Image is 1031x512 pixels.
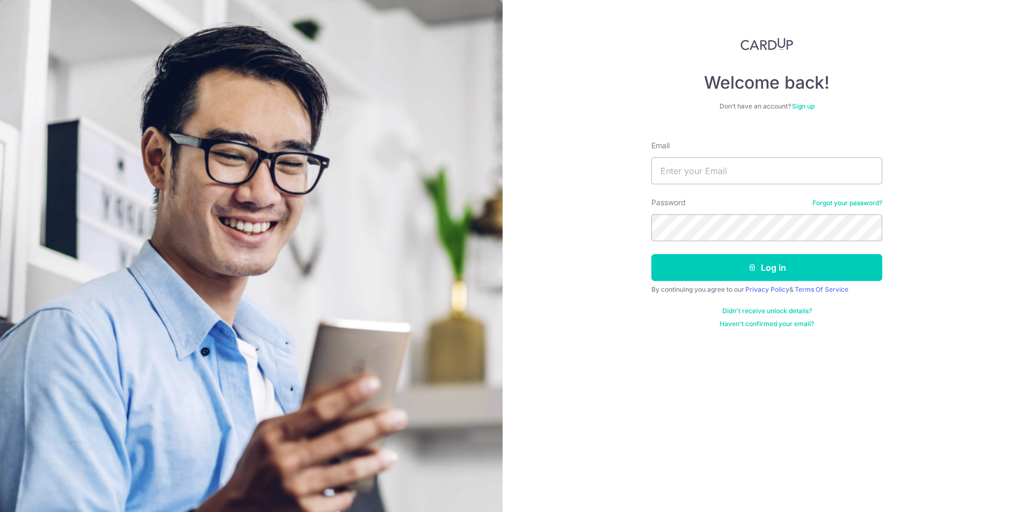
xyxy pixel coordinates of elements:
button: Log in [651,254,882,281]
h4: Welcome back! [651,72,882,93]
a: Sign up [792,102,815,110]
div: Don’t have an account? [651,102,882,111]
a: Privacy Policy [745,285,789,293]
a: Forgot your password? [812,199,882,207]
label: Email [651,140,670,151]
div: By continuing you agree to our & [651,285,882,294]
a: Terms Of Service [795,285,848,293]
a: Didn't receive unlock details? [722,307,812,315]
a: Haven't confirmed your email? [720,320,814,328]
label: Password [651,197,686,208]
input: Enter your Email [651,157,882,184]
img: CardUp Logo [740,38,793,51]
